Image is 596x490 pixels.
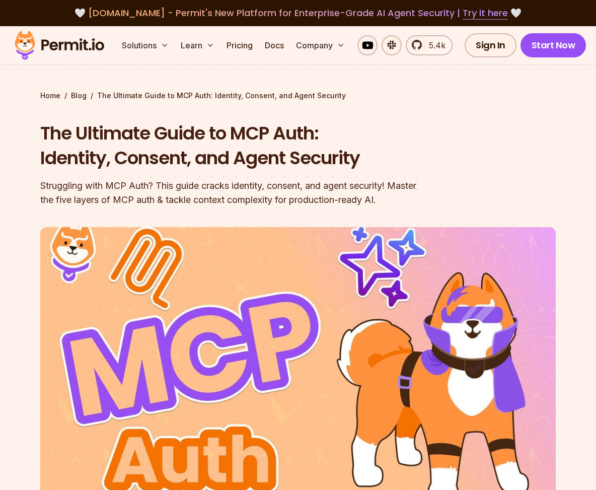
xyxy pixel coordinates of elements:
[40,91,556,101] div: / /
[520,33,586,57] a: Start Now
[177,35,218,55] button: Learn
[71,91,87,101] a: Blog
[423,39,445,51] span: 5.4k
[88,7,508,19] span: [DOMAIN_NAME] - Permit's New Platform for Enterprise-Grade AI Agent Security |
[222,35,257,55] a: Pricing
[463,7,508,20] a: Try it here
[292,35,349,55] button: Company
[24,6,572,20] div: 🤍 🤍
[40,121,427,171] h1: The Ultimate Guide to MCP Auth: Identity, Consent, and Agent Security
[406,35,453,55] a: 5.4k
[40,179,427,207] div: Struggling with MCP Auth? This guide cracks identity, consent, and agent security! Master the fiv...
[40,91,60,101] a: Home
[10,28,109,62] img: Permit logo
[118,35,173,55] button: Solutions
[465,33,516,57] a: Sign In
[261,35,288,55] a: Docs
